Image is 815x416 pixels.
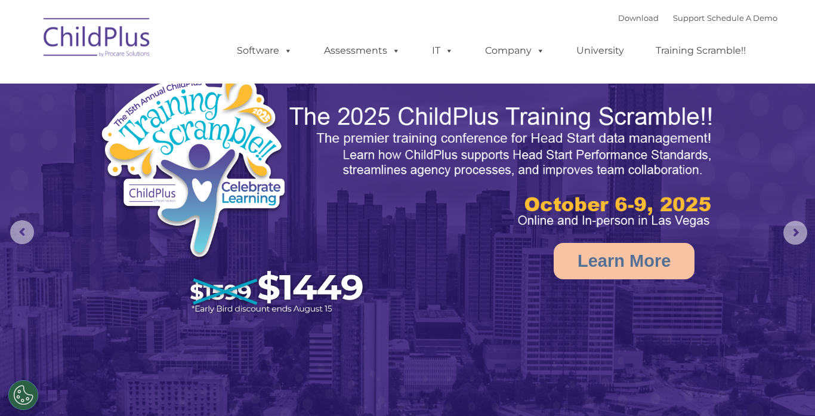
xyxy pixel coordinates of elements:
font: | [618,13,777,23]
a: Download [618,13,659,23]
a: Assessments [312,39,412,63]
a: Company [473,39,557,63]
a: Schedule A Demo [707,13,777,23]
button: Cookies Settings [8,380,38,410]
a: University [564,39,636,63]
img: ChildPlus by Procare Solutions [38,10,157,69]
a: Training Scramble!! [644,39,758,63]
a: IT [420,39,465,63]
a: Software [225,39,304,63]
a: Support [673,13,705,23]
a: Learn More [554,243,694,279]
